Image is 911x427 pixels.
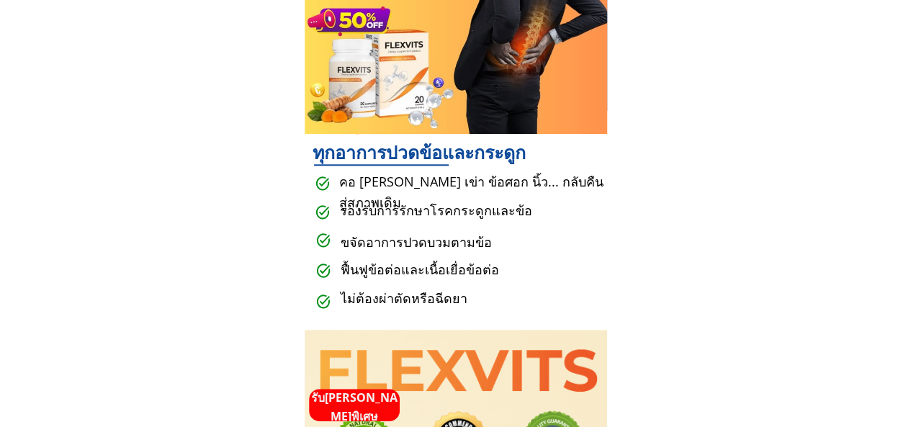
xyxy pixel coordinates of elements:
[338,171,606,213] h3: คอ [PERSON_NAME] เข่า ข้อศอก นิ้ว... กลับคืนสู่สภาพเดิม
[340,200,597,242] h3: รองรับการรักษาโรคกระดูกและข้อ
[341,288,598,330] h3: ไม่ต้องผ่าตัดหรือฉีดยา
[341,232,598,274] h3: ขจัดอาการปวดบวมตามข้อ
[313,109,733,167] h3: ทุกอาการปวดข้อและกระดูก
[341,259,598,301] h3: ฟื้นฟูข้อต่อและเนื้อเยื่อข้อต่อ
[309,389,400,426] p: รับ[PERSON_NAME]พิเศษ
